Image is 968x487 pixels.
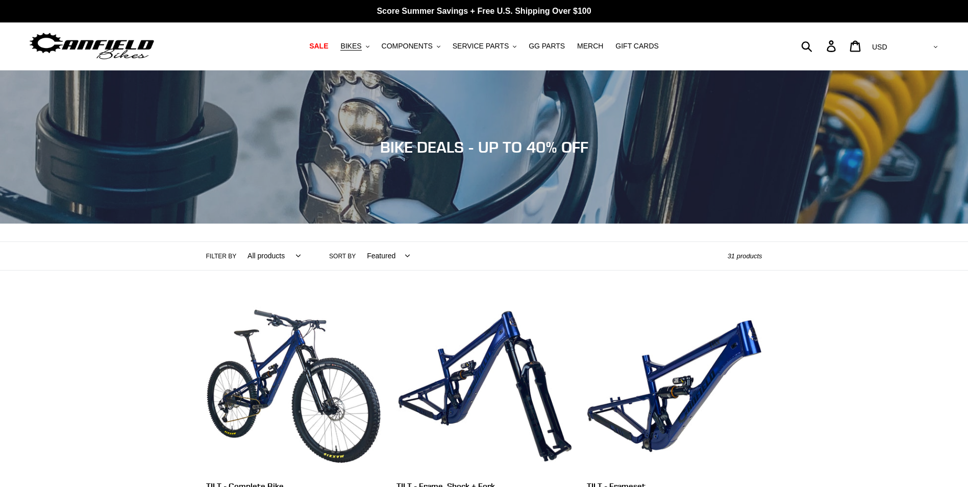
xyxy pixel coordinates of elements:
[304,39,333,53] a: SALE
[807,35,833,57] input: Search
[340,42,361,51] span: BIKES
[380,138,588,156] span: BIKE DEALS - UP TO 40% OFF
[206,252,237,261] label: Filter by
[610,39,664,53] a: GIFT CARDS
[577,42,603,51] span: MERCH
[529,42,565,51] span: GG PARTS
[28,30,156,62] img: Canfield Bikes
[448,39,522,53] button: SERVICE PARTS
[335,39,374,53] button: BIKES
[728,252,762,260] span: 31 products
[524,39,570,53] a: GG PARTS
[382,42,433,51] span: COMPONENTS
[377,39,445,53] button: COMPONENTS
[615,42,659,51] span: GIFT CARDS
[572,39,608,53] a: MERCH
[453,42,509,51] span: SERVICE PARTS
[329,252,356,261] label: Sort by
[309,42,328,51] span: SALE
